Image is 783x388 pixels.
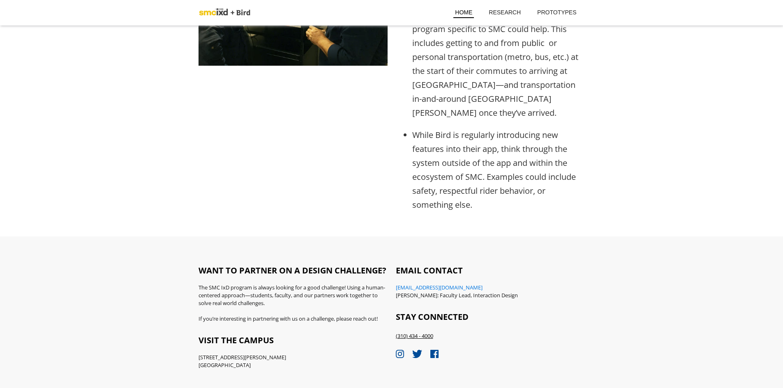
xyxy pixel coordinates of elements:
[199,335,388,345] h6: visit the campus
[396,312,585,322] h6: STAY connected
[396,284,585,299] p: [PERSON_NAME]: Faculty Lead, Interaction Design
[396,265,585,276] h6: email contact
[199,284,388,323] p: The SMC IxD program is always looking for a good challenge! Using a human-centered approach—stude...
[396,332,433,340] a: (310) 434 - 4000
[396,284,483,291] a: [EMAIL_ADDRESS][DOMAIN_NAME]
[412,128,585,212] li: While Bird is regularly introducing new features into their app, think through the system outside...
[199,265,388,276] h6: Want to partner on a Design Challenge?
[199,354,388,369] p: [STREET_ADDRESS][PERSON_NAME] [GEOGRAPHIC_DATA]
